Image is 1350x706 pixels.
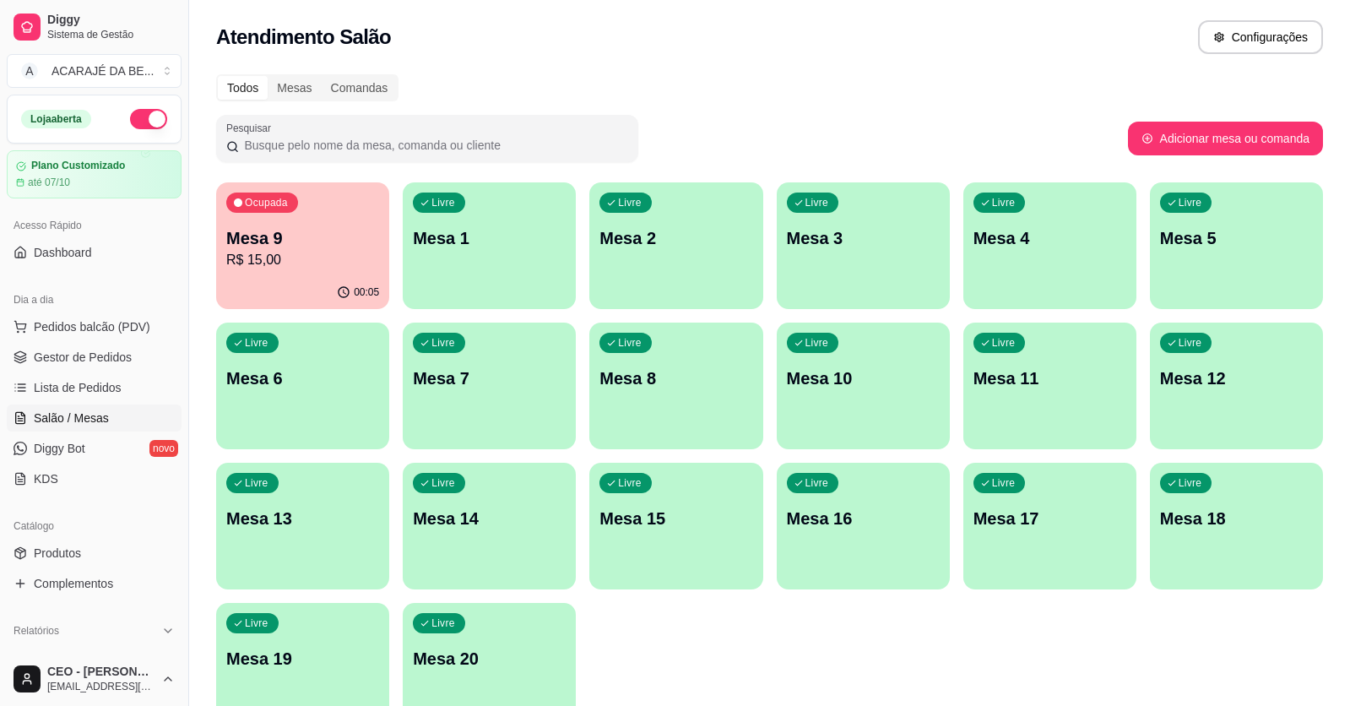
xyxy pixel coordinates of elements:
p: Mesa 13 [226,507,379,530]
button: Adicionar mesa ou comanda [1128,122,1323,155]
a: Plano Customizadoaté 07/10 [7,150,182,198]
a: Complementos [7,570,182,597]
a: KDS [7,465,182,492]
span: Lista de Pedidos [34,379,122,396]
button: Alterar Status [130,109,167,129]
button: LivreMesa 8 [589,323,762,449]
button: LivreMesa 4 [963,182,1136,309]
a: Dashboard [7,239,182,266]
label: Pesquisar [226,121,277,135]
div: Acesso Rápido [7,212,182,239]
p: Livre [805,476,829,490]
button: LivreMesa 5 [1150,182,1323,309]
span: Gestor de Pedidos [34,349,132,366]
p: Livre [1179,336,1202,350]
p: Livre [245,616,268,630]
span: Produtos [34,545,81,562]
p: Livre [992,336,1016,350]
a: Lista de Pedidos [7,374,182,401]
span: Dashboard [34,244,92,261]
p: Livre [245,336,268,350]
span: KDS [34,470,58,487]
a: DiggySistema de Gestão [7,7,182,47]
p: Mesa 3 [787,226,940,250]
p: Livre [805,336,829,350]
p: Livre [618,196,642,209]
a: Salão / Mesas [7,405,182,432]
p: Mesa 8 [599,367,752,390]
p: Mesa 9 [226,226,379,250]
button: LivreMesa 10 [777,323,950,449]
button: Pedidos balcão (PDV) [7,313,182,340]
p: Livre [618,476,642,490]
a: Relatórios de vendas [7,644,182,671]
button: LivreMesa 3 [777,182,950,309]
button: LivreMesa 13 [216,463,389,589]
p: Livre [805,196,829,209]
span: Diggy Bot [34,440,85,457]
p: Livre [431,196,455,209]
button: LivreMesa 11 [963,323,1136,449]
button: OcupadaMesa 9R$ 15,0000:05 [216,182,389,309]
div: Loja aberta [21,110,91,128]
button: CEO - [PERSON_NAME][EMAIL_ADDRESS][DOMAIN_NAME] [7,659,182,699]
p: Livre [1179,476,1202,490]
p: Mesa 11 [973,367,1126,390]
p: Livre [245,476,268,490]
p: Mesa 1 [413,226,566,250]
p: Livre [431,476,455,490]
p: Ocupada [245,196,288,209]
span: Salão / Mesas [34,410,109,426]
span: Pedidos balcão (PDV) [34,318,150,335]
p: Mesa 14 [413,507,566,530]
p: Livre [431,616,455,630]
div: Comandas [322,76,398,100]
span: [EMAIL_ADDRESS][DOMAIN_NAME] [47,680,155,693]
div: Todos [218,76,268,100]
p: Mesa 15 [599,507,752,530]
button: Select a team [7,54,182,88]
p: Mesa 5 [1160,226,1313,250]
span: Sistema de Gestão [47,28,175,41]
p: Mesa 19 [226,647,379,671]
article: até 07/10 [28,176,70,189]
article: Plano Customizado [31,160,125,172]
span: Relatórios [14,624,59,638]
span: CEO - [PERSON_NAME] [47,665,155,680]
p: Livre [992,196,1016,209]
div: ACARAJÉ DA BE ... [52,62,154,79]
button: LivreMesa 16 [777,463,950,589]
p: Livre [1179,196,1202,209]
p: Mesa 4 [973,226,1126,250]
button: LivreMesa 18 [1150,463,1323,589]
button: LivreMesa 2 [589,182,762,309]
span: Relatórios de vendas [34,649,145,666]
a: Gestor de Pedidos [7,344,182,371]
p: Livre [431,336,455,350]
span: Diggy [47,13,175,28]
span: Complementos [34,575,113,592]
input: Pesquisar [239,137,628,154]
button: LivreMesa 6 [216,323,389,449]
a: Produtos [7,540,182,567]
div: Catálogo [7,513,182,540]
a: Diggy Botnovo [7,435,182,462]
button: LivreMesa 7 [403,323,576,449]
button: LivreMesa 1 [403,182,576,309]
h2: Atendimento Salão [216,24,391,51]
button: Configurações [1198,20,1323,54]
p: Mesa 2 [599,226,752,250]
button: LivreMesa 12 [1150,323,1323,449]
button: LivreMesa 14 [403,463,576,589]
p: R$ 15,00 [226,250,379,270]
p: Mesa 10 [787,367,940,390]
p: 00:05 [354,285,379,299]
p: Livre [992,476,1016,490]
p: Mesa 6 [226,367,379,390]
p: Mesa 7 [413,367,566,390]
p: Mesa 20 [413,647,566,671]
p: Mesa 17 [973,507,1126,530]
p: Mesa 16 [787,507,940,530]
p: Mesa 18 [1160,507,1313,530]
p: Mesa 12 [1160,367,1313,390]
